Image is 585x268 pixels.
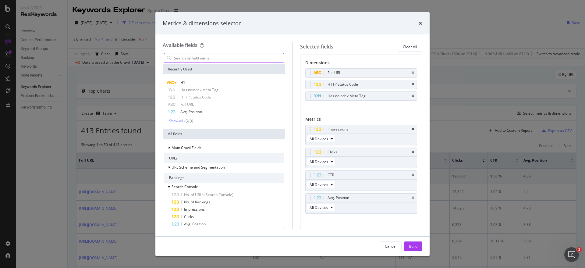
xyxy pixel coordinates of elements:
[328,149,337,155] div: Clicks
[328,81,358,88] div: HTTP Status Code
[328,126,348,132] div: Impressions
[163,20,241,27] div: Metrics & dimensions selector
[328,70,341,76] div: Full URL
[403,44,417,49] div: Clear All
[163,42,197,48] div: Available fields
[305,60,417,68] div: Dimensions
[305,125,417,145] div: ImpressionstimesAll Devices
[412,94,414,98] div: times
[564,247,579,262] iframe: Intercom live chat
[412,150,414,154] div: times
[305,80,417,89] div: HTTP Status Codetimes
[180,102,194,107] span: Full URL
[180,95,211,100] span: HTTP Status Code
[184,221,206,227] span: Avg. Position
[155,12,430,256] div: modal
[577,247,582,252] span: 1
[180,87,218,92] span: Has noindex Meta Tag
[385,244,396,249] div: Cancel
[164,173,284,183] div: Rankings
[305,148,417,168] div: ClickstimesAll Devices
[409,244,417,249] div: Build
[328,172,334,178] div: CTR
[180,80,185,85] span: H1
[305,68,417,77] div: Full URLtimes
[172,184,198,189] span: Search Console
[164,153,284,163] div: URLs
[163,64,285,74] div: Recently Used
[398,42,422,52] button: Clear All
[412,173,414,177] div: times
[305,170,417,191] div: CTRtimesAll Devices
[184,214,194,219] span: Clicks
[412,71,414,75] div: times
[305,193,417,214] div: Avg. PositiontimesAll Devices
[310,205,328,210] span: All Devices
[404,241,422,251] button: Build
[380,241,402,251] button: Cancel
[310,136,328,141] span: All Devices
[307,204,336,211] button: All Devices
[328,93,366,99] div: Has noindex Meta Tag
[305,91,417,101] div: Has noindex Meta Tagtimes
[300,43,333,50] div: Selected fields
[412,127,414,131] div: times
[412,196,414,200] div: times
[307,135,336,142] button: All Devices
[183,118,193,124] div: ( 5 / 9 )
[310,182,328,187] span: All Devices
[180,109,202,114] span: Avg. Position
[172,165,225,170] span: URL Scheme and Segmentation
[419,20,422,27] div: times
[307,181,336,188] button: All Devices
[173,53,284,63] input: Search by field name
[310,159,328,164] span: All Devices
[184,207,205,212] span: Impressions
[184,192,233,197] span: No. of URLs (Search Console)
[169,119,183,123] div: Show all
[328,195,349,201] div: Avg. Position
[163,129,285,139] div: All fields
[307,158,336,165] button: All Devices
[412,83,414,86] div: times
[172,145,201,150] span: Main Crawl Fields
[184,199,210,205] span: No. of Rankings
[305,116,417,125] div: Metrics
